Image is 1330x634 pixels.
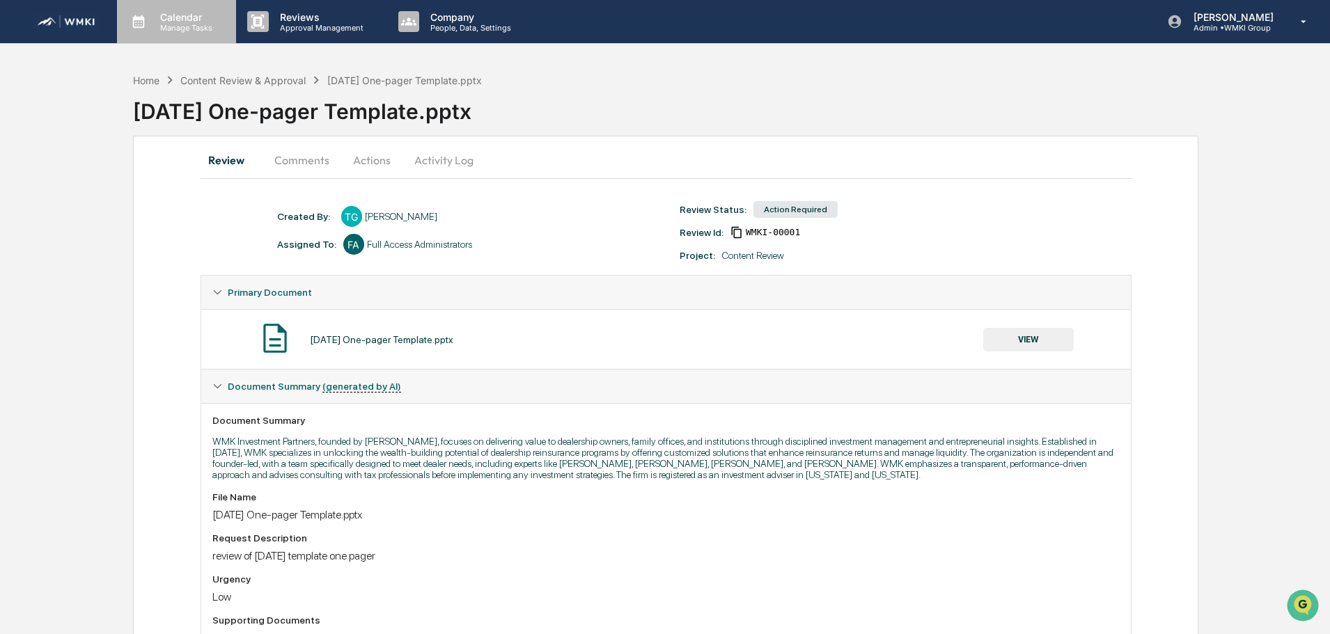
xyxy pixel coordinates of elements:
div: Created By: ‎ ‎ [277,211,334,222]
div: [PERSON_NAME] [365,211,437,222]
div: File Name [212,491,1120,502]
a: 🔎Data Lookup [8,196,93,221]
p: How can we help? [14,29,253,51]
a: 🗄️Attestations [95,170,178,195]
span: Pylon [139,236,169,246]
div: FA [343,234,364,255]
div: Project: [680,250,715,261]
div: [DATE] One-pager Template.pptx [133,88,1330,124]
span: 1be24dff-18cb-4827-a69c-eb078b810cd4 [746,227,800,238]
div: Action Required [753,201,838,218]
div: Content Review & Approval [180,74,306,86]
div: Content Review [722,250,784,261]
p: Approval Management [269,23,370,33]
button: Actions [341,143,403,177]
p: WMK Investment Partners, founded by [PERSON_NAME], focuses on delivering value to dealership owne... [212,436,1120,480]
p: [PERSON_NAME] [1182,11,1281,23]
div: Review Id: [680,227,723,238]
div: [DATE] One-pager Template.pptx [212,508,1120,521]
div: Primary Document [201,309,1131,369]
p: People, Data, Settings [419,23,518,33]
img: logo [33,12,100,32]
span: Data Lookup [28,202,88,216]
button: Activity Log [403,143,485,177]
div: review of [DATE] template one pager [212,549,1120,562]
iframe: Open customer support [1285,588,1323,626]
div: [DATE] One-pager Template.pptx [327,74,482,86]
img: 1746055101610-c473b297-6a78-478c-a979-82029cc54cd1 [14,106,39,132]
p: Company [419,11,518,23]
div: Primary Document [201,276,1131,309]
div: Assigned To: [277,239,336,250]
div: Request Description [212,532,1120,544]
div: secondary tabs example [201,143,1132,177]
div: Document Summary [212,415,1120,426]
a: 🖐️Preclearance [8,170,95,195]
span: Primary Document [228,287,312,298]
p: Manage Tasks [149,23,219,33]
p: Admin • WMKI Group [1182,23,1281,33]
button: VIEW [983,328,1074,351]
div: Document Summary (generated by AI) [201,370,1131,403]
span: Attestations [115,175,173,189]
div: 🔎 [14,203,25,214]
div: Supporting Documents [212,615,1120,626]
p: Calendar [149,11,219,23]
div: Full Access Administrators [367,239,472,250]
div: 🗄️ [101,177,112,188]
div: Start new chat [47,106,228,120]
button: Review [201,143,263,177]
div: Low [212,590,1120,603]
div: We're available if you need us! [47,120,176,132]
button: Comments [263,143,341,177]
div: Urgency [212,573,1120,585]
span: Preclearance [28,175,90,189]
img: Document Icon [258,321,292,356]
button: Start new chat [237,111,253,127]
div: 🖐️ [14,177,25,188]
div: Review Status: [680,204,746,215]
div: [DATE] One-pager Template.pptx [310,334,453,345]
div: Home [133,74,159,86]
span: Document Summary [228,381,401,392]
u: (generated by AI) [322,381,401,393]
p: Reviews [269,11,370,23]
div: TG [341,206,362,227]
a: Powered byPylon [98,235,169,246]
